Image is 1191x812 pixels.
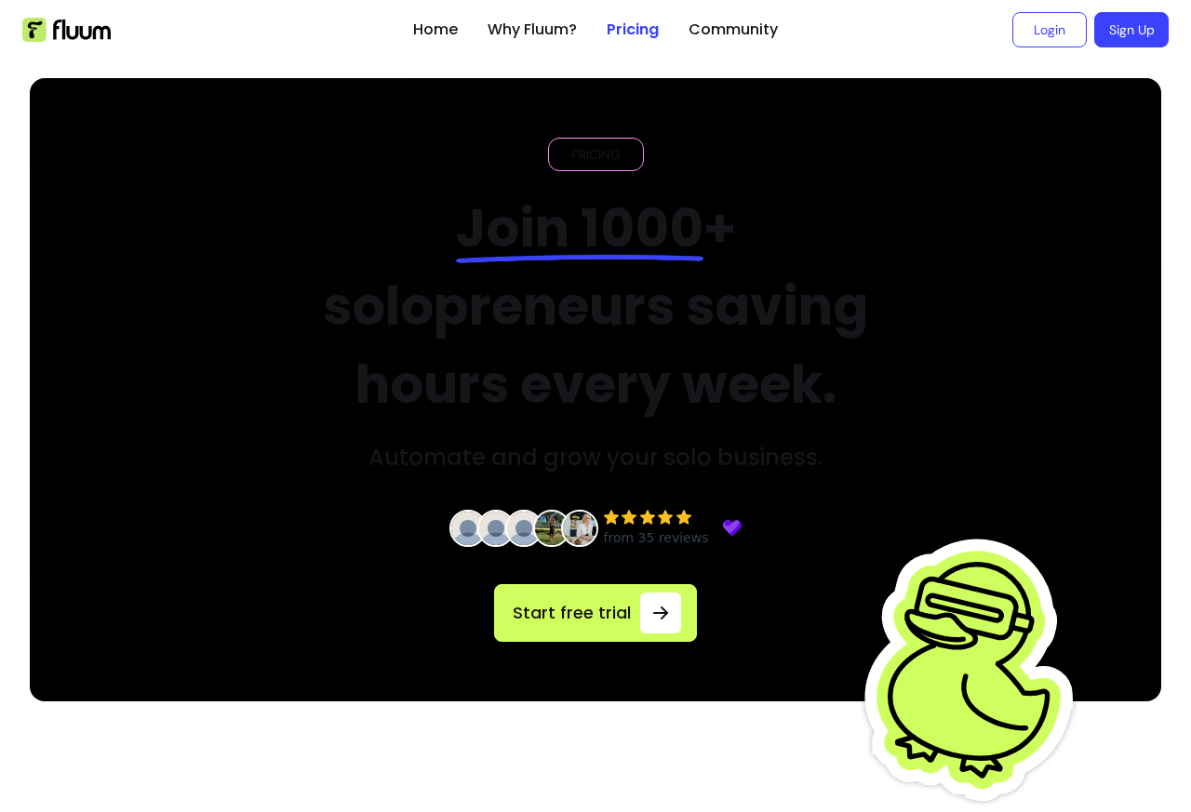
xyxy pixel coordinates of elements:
[1012,12,1087,47] a: Login
[607,19,659,41] a: Pricing
[494,584,697,642] a: Start free trial
[413,19,458,41] a: Home
[689,19,778,41] a: Community
[510,600,633,626] span: Start free trial
[22,18,111,42] img: Fluum Logo
[488,19,577,41] a: Why Fluum?
[368,443,823,473] h3: Automate and grow your solo business.
[281,190,911,424] h2: + solopreneurs saving hours every week.
[456,192,703,265] span: Join 1000
[1094,12,1169,47] a: Sign Up
[564,145,628,164] span: PRICING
